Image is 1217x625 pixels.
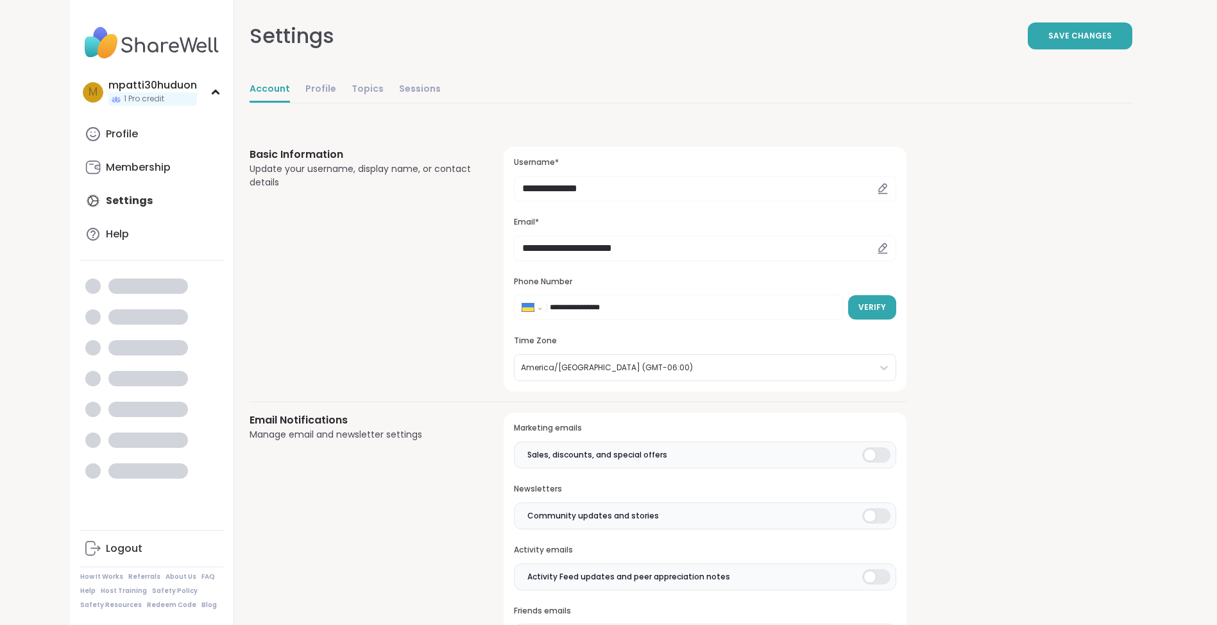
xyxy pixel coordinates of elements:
button: Verify [848,295,896,320]
div: Manage email and newsletter settings [250,428,473,441]
a: Redeem Code [147,601,196,610]
a: Profile [80,119,223,150]
a: Topics [352,77,384,103]
span: Activity Feed updates and peer appreciation notes [527,571,730,583]
a: Sessions [399,77,441,103]
a: Profile [305,77,336,103]
a: Referrals [128,572,160,581]
a: Safety Resources [80,601,142,610]
div: Profile [106,127,138,141]
a: Blog [201,601,217,610]
a: Host Training [101,586,147,595]
div: Logout [106,542,142,556]
h3: Friends emails [514,606,896,617]
span: Verify [858,302,886,313]
span: Sales, discounts, and special offers [527,449,667,461]
div: mpatti30huduon [108,78,197,92]
a: Logout [80,533,223,564]
a: About Us [166,572,196,581]
h3: Basic Information [250,147,473,162]
div: Update your username, display name, or contact details [250,162,473,189]
a: Account [250,77,290,103]
a: Help [80,586,96,595]
h3: Marketing emails [514,423,896,434]
div: Membership [106,160,171,175]
h3: Newsletters [514,484,896,495]
a: Membership [80,152,223,183]
h3: Username* [514,157,896,168]
h3: Time Zone [514,336,896,347]
span: m [89,84,98,101]
span: Save Changes [1048,30,1112,42]
h3: Activity emails [514,545,896,556]
a: How It Works [80,572,123,581]
h3: Email Notifications [250,413,473,428]
a: Help [80,219,223,250]
div: Settings [250,21,334,51]
h3: Email* [514,217,896,228]
a: Safety Policy [152,586,198,595]
span: 1 Pro credit [124,94,164,105]
a: FAQ [201,572,215,581]
h3: Phone Number [514,277,896,287]
img: ShareWell Nav Logo [80,21,223,65]
button: Save Changes [1028,22,1132,49]
span: Community updates and stories [527,510,659,522]
div: Help [106,227,129,241]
